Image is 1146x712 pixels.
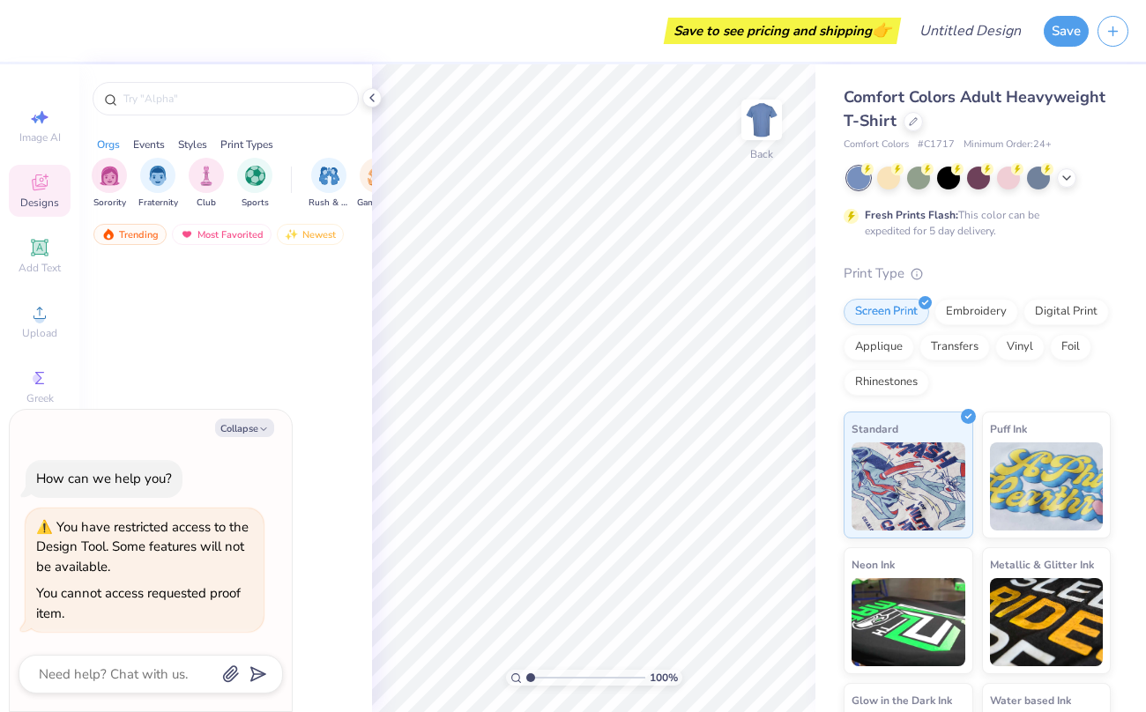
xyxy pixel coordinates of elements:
div: How can we help you? [36,470,172,487]
button: filter button [92,158,127,210]
span: 100 % [650,670,678,686]
span: Add Text [19,261,61,275]
span: Neon Ink [852,555,895,574]
button: Collapse [215,419,274,437]
span: Water based Ink [990,691,1071,709]
span: # C1717 [918,137,955,152]
div: Styles [178,137,207,152]
div: filter for Rush & Bid [309,158,349,210]
button: filter button [138,158,178,210]
div: Save to see pricing and shipping [668,18,897,44]
span: Standard [852,419,898,438]
div: You have restricted access to the Design Tool. Some features will not be available. [36,518,249,575]
div: Digital Print [1023,299,1109,325]
span: Designs [20,196,59,210]
input: Try "Alpha" [122,90,347,108]
span: Image AI [19,130,61,145]
div: Trending [93,224,167,245]
span: Greek [26,391,54,405]
div: Print Type [844,263,1111,284]
div: Back [750,146,773,162]
span: 👉 [872,19,891,41]
img: Sorority Image [100,166,120,186]
img: Rush & Bid Image [319,166,339,186]
div: Embroidery [934,299,1018,325]
div: Applique [844,334,914,360]
span: Fraternity [138,197,178,210]
button: Save [1044,16,1089,47]
div: filter for Sports [237,158,272,210]
span: Comfort Colors Adult Heavyweight T-Shirt [844,86,1105,131]
img: Back [744,102,779,137]
div: Vinyl [995,334,1045,360]
img: Fraternity Image [148,166,167,186]
img: Sports Image [245,166,265,186]
div: You cannot access requested proof item. [36,584,241,622]
button: filter button [357,158,398,210]
img: Metallic & Glitter Ink [990,578,1104,666]
img: most_fav.gif [180,228,194,241]
button: filter button [189,158,224,210]
div: filter for Game Day [357,158,398,210]
div: Print Types [220,137,273,152]
span: Sorority [93,197,126,210]
span: Glow in the Dark Ink [852,691,952,709]
span: Comfort Colors [844,137,909,152]
span: Rush & Bid [309,197,349,210]
img: Newest.gif [285,228,299,241]
div: Most Favorited [172,224,272,245]
div: Orgs [97,137,120,152]
div: Newest [277,224,344,245]
div: Foil [1050,334,1091,360]
span: Metallic & Glitter Ink [990,555,1094,574]
img: Club Image [197,166,216,186]
strong: Fresh Prints Flash: [865,208,958,222]
input: Untitled Design [905,13,1035,48]
div: filter for Fraternity [138,158,178,210]
img: Neon Ink [852,578,965,666]
div: Screen Print [844,299,929,325]
span: Club [197,197,216,210]
div: Rhinestones [844,369,929,396]
span: Upload [22,326,57,340]
div: filter for Sorority [92,158,127,210]
img: Puff Ink [990,442,1104,530]
button: filter button [309,158,349,210]
div: Events [133,137,165,152]
span: Sports [242,197,269,210]
span: Puff Ink [990,419,1027,438]
img: trending.gif [101,228,115,241]
span: Game Day [357,197,398,210]
img: Game Day Image [368,166,388,186]
div: This color can be expedited for 5 day delivery. [865,207,1082,239]
div: filter for Club [189,158,224,210]
button: filter button [237,158,272,210]
span: Minimum Order: 24 + [964,137,1052,152]
img: Standard [852,442,965,530]
div: Transfers [919,334,990,360]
